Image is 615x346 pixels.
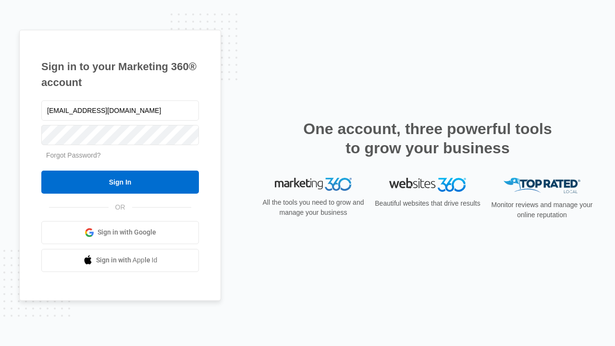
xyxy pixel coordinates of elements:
[259,198,367,218] p: All the tools you need to grow and manage your business
[41,249,199,272] a: Sign in with Apple Id
[41,221,199,244] a: Sign in with Google
[46,151,101,159] a: Forgot Password?
[41,59,199,90] h1: Sign in to your Marketing 360® account
[300,119,555,158] h2: One account, three powerful tools to grow your business
[389,178,466,192] img: Websites 360
[374,198,481,209] p: Beautiful websites that drive results
[275,178,352,191] img: Marketing 360
[109,202,132,212] span: OR
[488,200,596,220] p: Monitor reviews and manage your online reputation
[98,227,156,237] span: Sign in with Google
[41,100,199,121] input: Email
[504,178,580,194] img: Top Rated Local
[41,171,199,194] input: Sign In
[96,255,158,265] span: Sign in with Apple Id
